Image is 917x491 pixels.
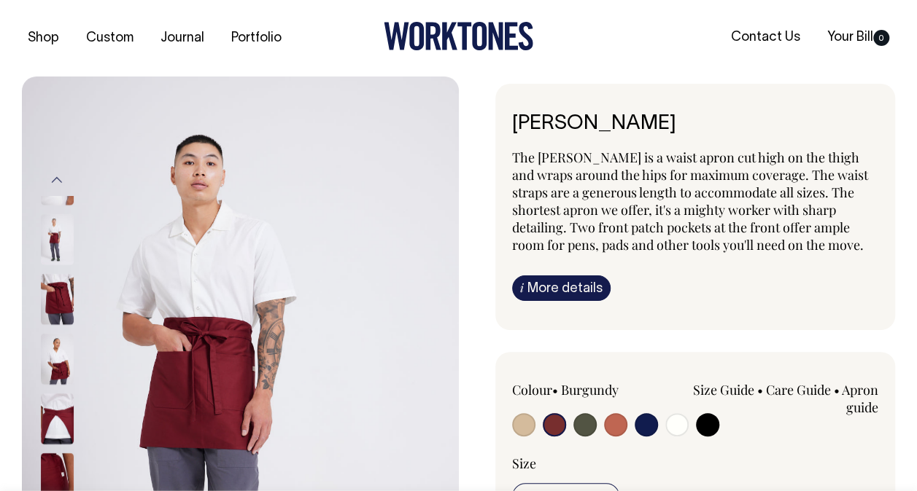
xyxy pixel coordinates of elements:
[512,149,868,254] span: The [PERSON_NAME] is a waist apron cut high on the thigh and wraps around the hips for maximum co...
[80,26,139,50] a: Custom
[693,381,754,398] a: Size Guide
[512,275,611,301] a: iMore details
[41,213,74,264] img: burgundy
[41,393,74,444] img: burgundy
[225,26,287,50] a: Portfolio
[512,381,659,398] div: Colour
[766,381,831,398] a: Care Guide
[821,25,895,50] a: Your Bill0
[552,381,558,398] span: •
[561,381,619,398] label: Burgundy
[22,26,65,50] a: Shop
[41,273,74,324] img: burgundy
[842,381,878,416] a: Apron guide
[512,113,879,135] h6: [PERSON_NAME]
[41,333,74,384] img: burgundy
[46,164,68,197] button: Previous
[725,25,806,50] a: Contact Us
[520,280,524,295] span: i
[834,381,840,398] span: •
[155,26,210,50] a: Journal
[512,455,879,472] div: Size
[873,30,889,46] span: 0
[757,381,763,398] span: •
